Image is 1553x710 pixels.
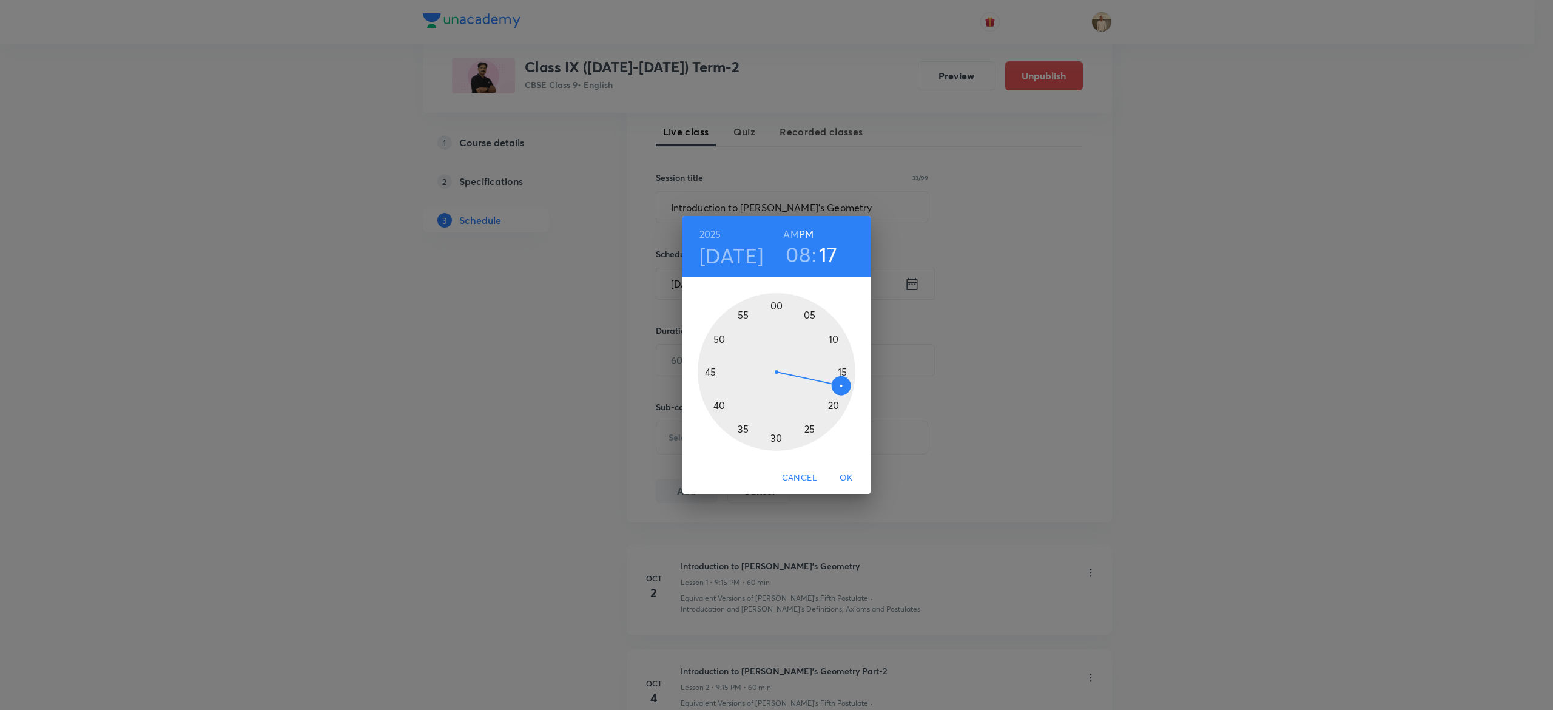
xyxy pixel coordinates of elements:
[832,470,861,485] span: OK
[819,242,838,267] button: 17
[699,243,764,268] button: [DATE]
[799,226,814,243] button: PM
[827,467,866,489] button: OK
[777,467,822,489] button: Cancel
[783,226,798,243] button: AM
[699,226,721,243] button: 2025
[812,242,817,267] h3: :
[782,470,817,485] span: Cancel
[786,242,810,267] button: 08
